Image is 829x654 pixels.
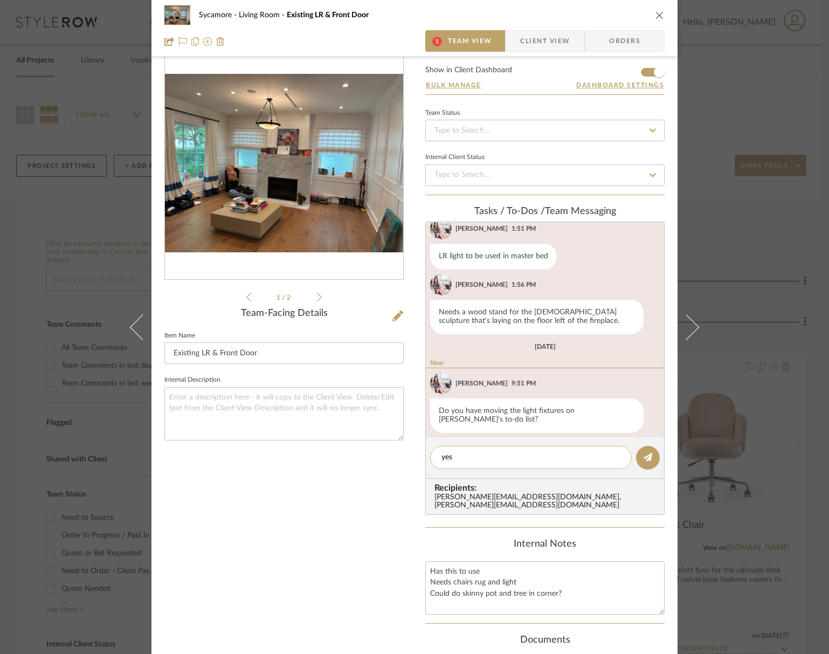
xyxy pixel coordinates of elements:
[474,206,545,216] span: Tasks / To-Dos /
[455,378,508,388] div: [PERSON_NAME]
[239,11,287,19] span: Living Room
[425,80,482,90] button: Bulk Manage
[432,37,442,46] span: 1
[430,373,452,394] img: 443c1879-fc31-41c6-898d-8c8e9b8df45c.jpg
[287,294,292,301] span: 2
[425,164,665,186] input: Type to Search…
[512,378,536,388] div: 9:51 PM
[164,377,220,383] label: Internal Description
[426,359,668,368] div: New
[455,280,508,290] div: [PERSON_NAME]
[597,30,652,52] span: Orders
[576,80,665,90] button: Dashboard Settings
[430,300,644,334] div: Needs a wood stand for the [DEMOGRAPHIC_DATA] sculpture that's laying on the floor left of the fi...
[430,398,644,433] div: Do you have moving the light fixtures on [PERSON_NAME]'s to-do list?
[425,155,485,160] div: Internal Client Status
[287,11,369,19] span: Existing LR & Front Door
[425,206,665,218] div: team Messaging
[520,30,570,52] span: Client View
[430,244,557,270] div: LR light to be used in master bed
[434,483,660,493] span: Recipients:
[425,635,665,646] div: Documents
[164,342,404,364] input: Enter Item Name
[535,343,556,350] div: [DATE]
[512,224,536,233] div: 1:51 PM
[430,218,452,239] img: 443c1879-fc31-41c6-898d-8c8e9b8df45c.jpg
[164,308,404,320] div: Team-Facing Details
[655,10,665,20] button: close
[434,493,660,511] div: [PERSON_NAME][EMAIL_ADDRESS][DOMAIN_NAME] , [PERSON_NAME][EMAIL_ADDRESS][DOMAIN_NAME]
[448,30,492,52] span: Team View
[512,280,536,290] div: 1:56 PM
[425,539,665,550] div: Internal Notes
[425,120,665,141] input: Type to Search…
[165,74,403,252] img: 72d2518f-669e-47cf-8979-81c84b390e64_436x436.jpg
[430,274,452,295] img: 443c1879-fc31-41c6-898d-8c8e9b8df45c.jpg
[164,333,195,339] label: Item Name
[455,224,508,233] div: [PERSON_NAME]
[164,4,190,26] img: 72d2518f-669e-47cf-8979-81c84b390e64_48x40.jpg
[199,11,239,19] span: Sycamore
[277,294,282,301] span: 1
[165,74,403,252] div: 0
[425,111,460,116] div: Team Status
[216,37,225,46] img: Remove from project
[282,294,287,301] span: /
